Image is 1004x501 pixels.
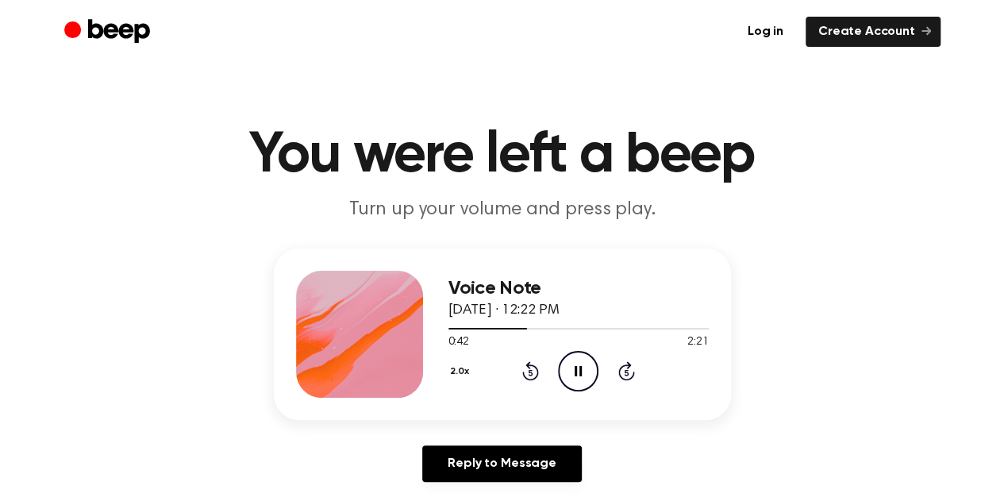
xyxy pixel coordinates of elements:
button: 2.0x [448,358,475,385]
p: Turn up your volume and press play. [198,197,807,223]
span: 0:42 [448,334,469,351]
a: Beep [64,17,154,48]
a: Reply to Message [422,445,581,482]
span: 2:21 [687,334,708,351]
span: [DATE] · 12:22 PM [448,303,560,318]
a: Create Account [806,17,941,47]
h1: You were left a beep [96,127,909,184]
a: Log in [735,17,796,47]
h3: Voice Note [448,278,709,299]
